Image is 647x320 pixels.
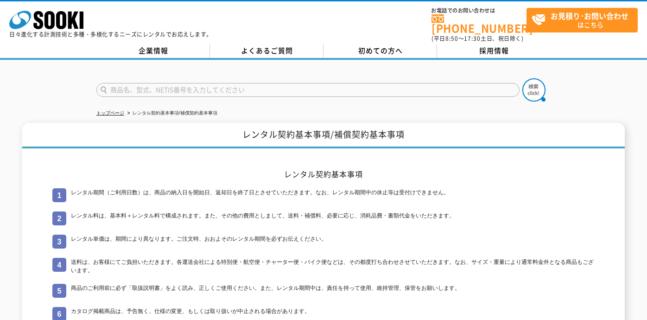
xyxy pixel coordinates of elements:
[526,8,638,32] a: お見積り･お問い合わせはこちら
[52,235,595,249] li: レンタル単価は、期間により異なります。ご注文時、おおよそのレンタル期間を必ずお伝えください。
[52,258,595,275] li: 送料は、お客様にてご負担いただきます。各運送会社による特別便・航空便・チャーター便・バイク便などは、その都度打ち合わせさせていただきます。なお、サイズ・重量により通常料金外となる商品もございます。
[52,211,595,225] li: レンタル料は、基本料＋レンタル料で構成されます。また、その他の費用としまして、送料・補償料、必要に応じ、消耗品費・書類代金をいただきます。
[358,45,403,56] span: 初めての方へ
[464,34,481,43] span: 17:30
[437,44,551,58] a: 採用情報
[522,78,546,102] img: btn_search.png
[96,110,124,115] a: トップページ
[323,44,437,58] a: 初めての方へ
[9,32,212,37] p: 日々進化する計測技術と多種・多様化するニーズにレンタルでお応えします。
[431,8,526,13] span: お電話でのお問い合わせは
[96,44,210,58] a: 企業情報
[431,14,526,33] a: [PHONE_NUMBER]
[445,34,458,43] span: 8:50
[52,188,595,202] li: レンタル期間（ご利用日数）は、商品の納入日を開始日、返却日を終了日とさせていただきます。なお、レンタル期間中の休止等は受付けできません。
[96,83,520,97] input: 商品名、型式、NETIS番号を入力してください
[551,10,628,21] strong: お見積り･お問い合わせ
[22,123,625,148] h1: レンタル契約基本事項/補償契約基本事項
[126,109,217,118] li: レンタル契約基本事項/補償契約基本事項
[532,8,637,32] span: はこちら
[431,34,523,43] span: (平日 ～ 土日、祝日除く)
[52,284,595,298] li: 商品のご利用前に必ず「取扱説明書」をよく読み、正しくご使用ください。また、レンタル期間中は、責任を持って使用、維持管理、保管をお願いします。
[210,44,323,58] a: よくあるご質問
[52,169,595,179] h2: レンタル契約基本事項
